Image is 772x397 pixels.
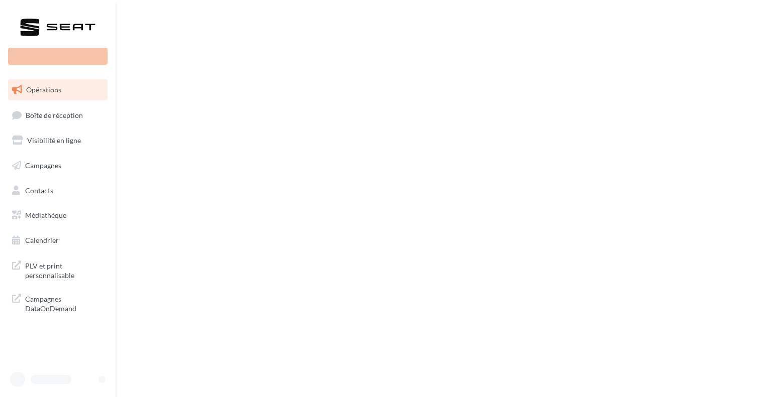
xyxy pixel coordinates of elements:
[25,211,66,219] span: Médiathèque
[26,110,83,119] span: Boîte de réception
[27,136,81,145] span: Visibilité en ligne
[26,85,61,94] span: Opérations
[25,186,53,194] span: Contacts
[6,205,110,226] a: Médiathèque
[6,130,110,151] a: Visibilité en ligne
[6,288,110,318] a: Campagnes DataOnDemand
[8,48,108,65] div: Nouvelle campagne
[25,161,61,170] span: Campagnes
[6,104,110,126] a: Boîte de réception
[25,292,104,314] span: Campagnes DataOnDemand
[6,79,110,100] a: Opérations
[25,259,104,281] span: PLV et print personnalisable
[6,180,110,201] a: Contacts
[6,230,110,251] a: Calendrier
[6,155,110,176] a: Campagnes
[6,255,110,285] a: PLV et print personnalisable
[25,236,59,244] span: Calendrier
